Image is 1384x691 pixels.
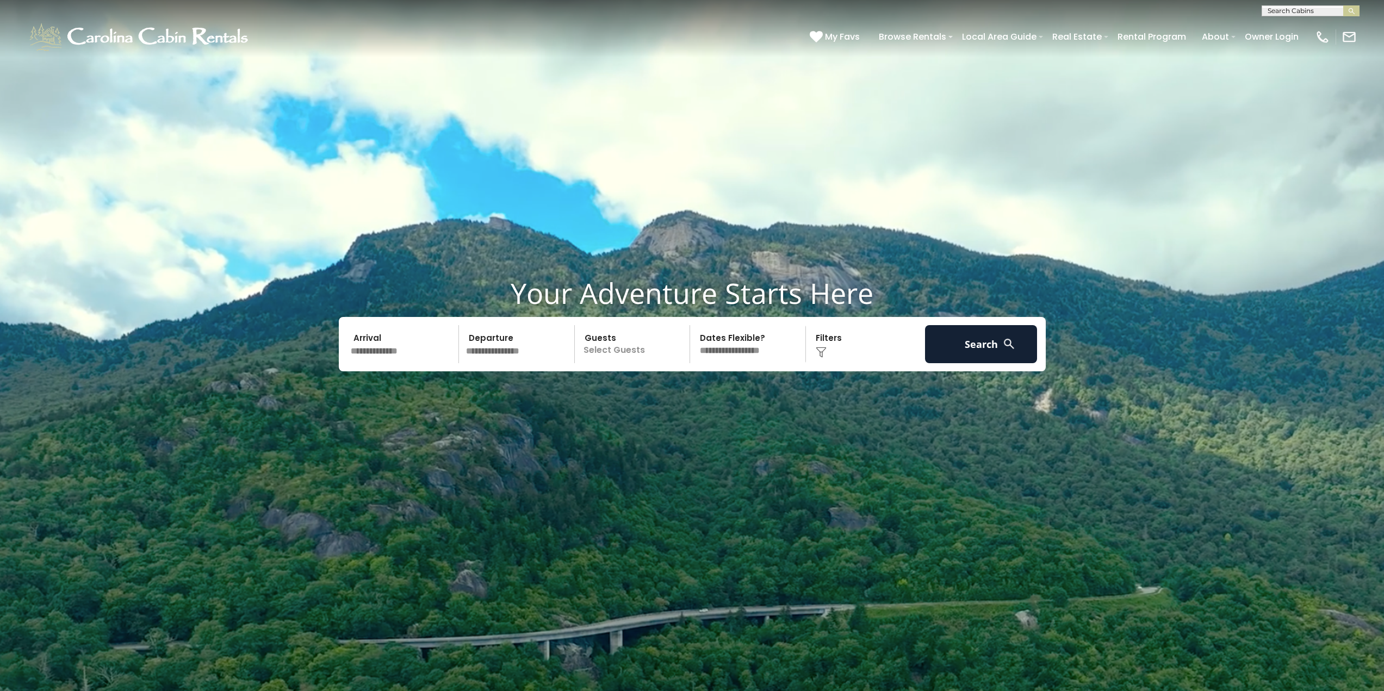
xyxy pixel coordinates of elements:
[8,276,1376,310] h1: Your Adventure Starts Here
[1112,27,1191,46] a: Rental Program
[957,27,1042,46] a: Local Area Guide
[925,325,1038,363] button: Search
[27,21,253,53] img: White-1-1-2.png
[1315,29,1330,45] img: phone-regular-white.png
[1342,29,1357,45] img: mail-regular-white.png
[1239,27,1304,46] a: Owner Login
[578,325,690,363] p: Select Guests
[873,27,952,46] a: Browse Rentals
[816,347,827,358] img: filter--v1.png
[1002,337,1016,351] img: search-regular-white.png
[810,30,862,44] a: My Favs
[825,30,860,43] span: My Favs
[1196,27,1234,46] a: About
[1047,27,1107,46] a: Real Estate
